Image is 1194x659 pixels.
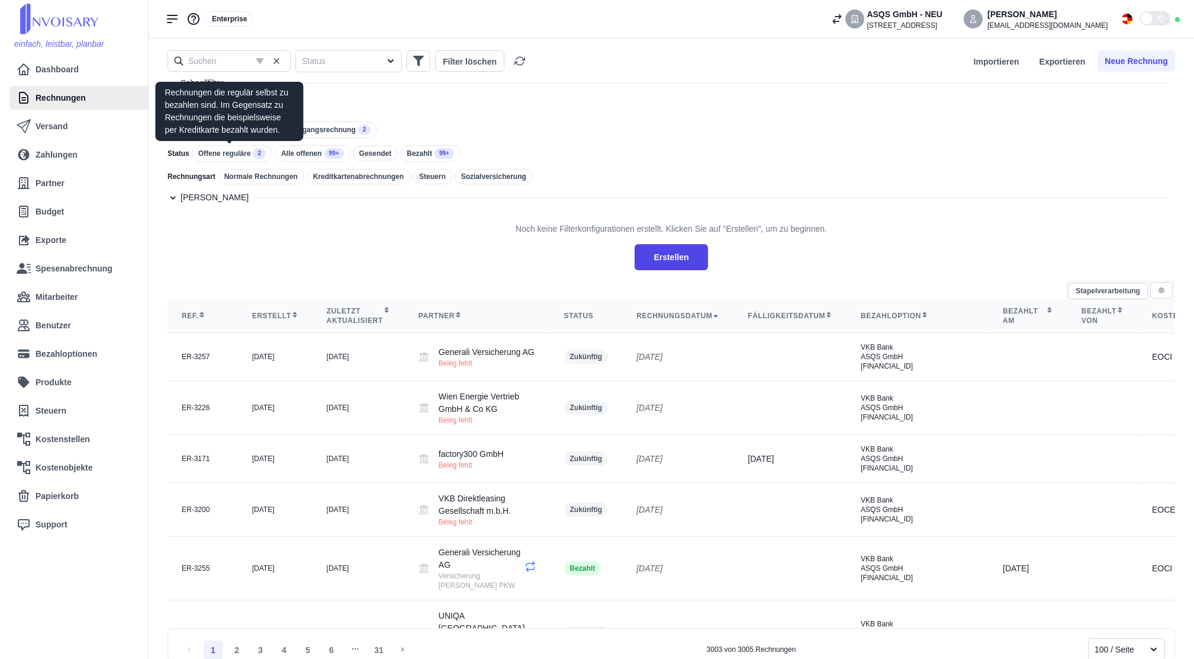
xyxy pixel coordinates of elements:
button: Importieren [966,50,1027,72]
span: Benutzer [36,319,71,332]
div: Partner [419,311,536,321]
div: Bezahlt am [1003,306,1053,325]
div: Zukünftig [564,626,609,641]
span: Budget [36,206,64,218]
span: Spesenabrechnung [36,263,112,275]
div: [PERSON_NAME] [987,8,1108,21]
span: Versand [36,120,67,133]
div: Status [564,311,609,321]
div: Bezahlt [564,561,601,575]
span: 2 [253,148,266,159]
span: Rechnungen [36,92,86,104]
input: Suchen [168,50,291,72]
span: Exporte [36,234,66,247]
span: Partner [36,177,65,190]
div: Offene reguläre [192,145,272,162]
div: Enterprise [205,11,253,27]
div: [DATE] [327,403,390,412]
a: Enterprise [205,14,253,23]
img: Flag_de.svg [1122,14,1132,24]
div: ASQS GmbH - NEU [867,8,942,21]
div: Ausgangsrechnung [282,121,377,138]
span: Steuern [36,405,66,417]
div: Generali Versicherung AG [439,346,535,368]
a: Dashboard [17,57,143,81]
td: [DATE] [733,435,847,483]
div: Sozialversicherung [455,169,533,184]
div: Fälligkeitsdatum [748,311,832,321]
div: [DATE] [327,454,390,463]
div: Bezahlt von [1082,306,1124,325]
h7: [PERSON_NAME] [181,191,249,204]
div: [DATE] [636,627,719,639]
div: VKB Bank ASQS GmbH [FINANCIAL_ID] [861,444,974,473]
a: Mitarbeiter [17,285,139,309]
div: VKB Direktleasing Gesellschaft m.b.H. [439,492,536,527]
span: Kostenstellen [36,433,90,446]
div: Wien Energie Vertrieb GmbH & Co KG [439,391,536,425]
div: [DATE] [252,454,298,463]
td: [DATE] [989,537,1067,600]
div: VKB Bank ASQS GmbH [FINANCIAL_ID] [861,619,974,648]
div: [DATE] [252,564,298,573]
div: Zukünftig [564,503,609,517]
a: Partner [17,171,139,195]
div: VKB Bank ASQS GmbH [FINANCIAL_ID] [861,495,974,524]
a: Kostenstellen [17,427,139,451]
span: 99+ [435,148,454,159]
button: Erstellen [635,244,707,270]
div: 100 / Seite [1095,644,1137,656]
div: [DATE] [327,505,390,514]
div: Beleg fehlt [439,415,536,425]
div: Zukünftig [564,350,609,364]
span: Rechnungen die regulär selbst zu bezahlen sind. Im Gegensatz zu Rechnungen die beispielsweise per... [165,88,288,135]
a: Benutzer [17,313,143,337]
a: Support [17,513,143,536]
button: Neue Rechnung [1098,50,1175,72]
a: Steuern [17,399,139,423]
span: Status [168,149,189,158]
div: ER-3200 [182,505,224,514]
div: Gesendet [353,146,398,161]
div: VKB Bank ASQS GmbH [FINANCIAL_ID] [861,394,974,422]
div: [DATE] [252,403,298,412]
a: Exporte [17,228,143,252]
a: Versand [17,114,143,138]
div: [EMAIL_ADDRESS][DOMAIN_NAME] [987,21,1108,30]
span: Papierkorb [36,490,79,503]
div: [DATE] [327,564,390,573]
a: Bezahloptionen [17,342,139,366]
div: Zukünftig [564,401,609,415]
button: Filter löschen [435,50,504,72]
div: Zuletzt aktualisiert [327,306,390,325]
div: factory300 GmbH [439,448,504,470]
span: Rechnungsart [168,172,215,181]
div: Versicherung [PERSON_NAME] PKW [439,571,525,590]
div: UNIQA [GEOGRAPHIC_DATA] Versicherungen AG [439,610,536,657]
a: Budget [17,200,143,223]
div: Bezahlt [400,145,461,162]
h7: Schnellfilter [181,77,223,89]
div: Online [1175,17,1180,22]
div: Kreditkartenabrechnungen [307,169,410,184]
span: Produkte [36,376,72,389]
div: VKB Bank ASQS GmbH [FINANCIAL_ID] [861,554,974,583]
span: Zahlungen [36,149,78,161]
div: Beleg fehlt [439,517,536,527]
a: Papierkorb [17,484,143,508]
div: Zukünftig [564,452,609,466]
div: Alle offenen [275,145,350,162]
div: [DATE] [636,562,719,575]
a: Spesenabrechnung [17,257,143,280]
div: Beleg fehlt [439,460,504,470]
div: [DATE] [636,351,719,363]
a: Zahlungen [17,143,143,167]
a: Rechnungen [17,86,139,110]
div: [DATE] [636,402,719,414]
button: Exportieren [1032,50,1093,72]
div: ER-3226 [182,403,224,412]
span: Kostenobjekte [36,462,92,474]
div: 3003 von 3005 Rechnungen [707,645,796,654]
div: ER-3255 [182,564,224,573]
button: Weitere Filter anzeigen [407,50,430,72]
